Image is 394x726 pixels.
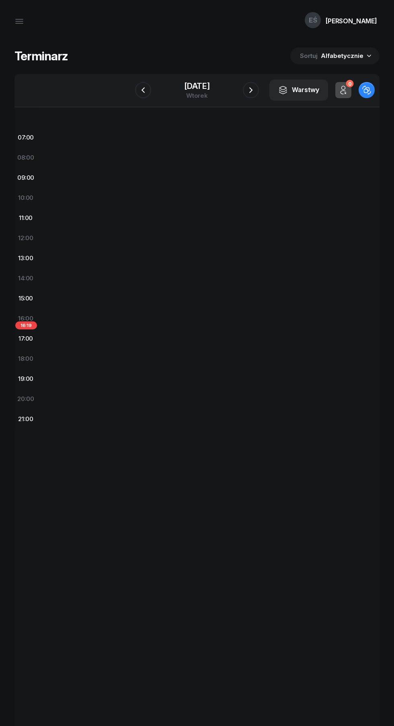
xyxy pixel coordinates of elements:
[14,369,37,389] div: 19:00
[290,47,380,64] button: Sortuj Alfabetycznie
[278,85,319,95] div: Warstwy
[14,208,37,228] div: 11:00
[14,228,37,248] div: 12:00
[15,321,37,329] span: 16:19
[14,248,37,268] div: 13:00
[326,18,377,24] div: [PERSON_NAME]
[14,188,37,208] div: 10:00
[14,288,37,308] div: 15:00
[14,329,37,349] div: 17:00
[14,349,37,369] div: 18:00
[309,17,317,24] span: EŚ
[14,389,37,409] div: 20:00
[184,82,210,90] div: [DATE]
[184,93,210,99] div: wtorek
[335,82,351,98] button: 0
[14,128,37,148] div: 07:00
[269,80,328,101] button: Warstwy
[300,51,319,61] span: Sortuj
[346,80,353,88] div: 0
[14,268,37,288] div: 14:00
[14,168,37,188] div: 09:00
[14,49,68,63] h1: Terminarz
[14,148,37,168] div: 08:00
[14,409,37,429] div: 21:00
[14,308,37,329] div: 16:00
[321,52,363,60] span: Alfabetycznie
